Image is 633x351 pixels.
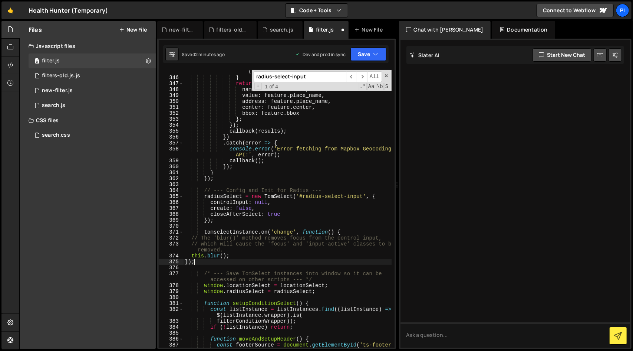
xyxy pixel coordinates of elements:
[169,26,194,33] div: new-filter.js
[159,199,184,205] div: 366
[29,53,156,68] div: 16494/44708.js
[537,4,614,17] a: Connect to Webflow
[533,48,591,62] button: Start new chat
[492,21,555,39] div: Documentation
[29,128,156,143] div: 16494/45743.css
[159,158,184,164] div: 359
[367,83,375,90] span: CaseSensitive Search
[159,211,184,217] div: 368
[286,4,348,17] button: Code + Tools
[357,71,367,82] span: ​
[159,241,184,253] div: 373
[262,84,281,90] span: 1 of 4
[355,26,386,33] div: New File
[182,51,225,58] div: Saved
[399,21,491,39] div: Chat with [PERSON_NAME]
[159,146,184,158] div: 358
[159,128,184,134] div: 355
[410,52,440,59] h2: Slater AI
[119,27,147,33] button: New File
[159,265,184,271] div: 376
[29,83,156,98] div: 16494/46184.js
[159,98,184,104] div: 350
[159,217,184,223] div: 369
[29,6,108,15] div: Health Hunter (Temporary)
[367,71,382,82] span: Alt-Enter
[159,170,184,176] div: 361
[316,26,334,33] div: filter.js
[159,140,184,146] div: 357
[159,176,184,182] div: 362
[159,318,184,324] div: 383
[159,122,184,128] div: 354
[295,51,346,58] div: Dev and prod in sync
[1,1,20,19] a: 🤙
[42,132,70,139] div: search.css
[35,59,39,65] span: 0
[159,87,184,92] div: 348
[254,71,347,82] input: Search for
[159,164,184,170] div: 360
[159,324,184,330] div: 384
[217,26,248,33] div: filters-old.js.js
[347,71,357,82] span: ​
[376,83,384,90] span: Whole Word Search
[159,271,184,283] div: 377
[159,116,184,122] div: 353
[616,4,629,17] a: Pi
[159,235,184,241] div: 372
[159,253,184,259] div: 374
[159,259,184,265] div: 375
[159,134,184,140] div: 356
[159,289,184,295] div: 379
[159,336,184,342] div: 386
[159,330,184,336] div: 385
[159,223,184,229] div: 370
[159,188,184,194] div: 364
[359,83,367,90] span: RegExp Search
[159,104,184,110] div: 351
[270,26,293,33] div: search.js
[254,83,262,90] span: Toggle Replace mode
[42,58,60,64] div: filter.js
[159,295,184,300] div: 380
[159,194,184,199] div: 365
[350,48,386,61] button: Save
[159,205,184,211] div: 367
[42,102,65,109] div: search.js
[42,72,80,79] div: filters-old.js.js
[385,83,389,90] span: Search In Selection
[159,75,184,81] div: 346
[20,113,156,128] div: CSS files
[159,229,184,235] div: 371
[159,306,184,318] div: 382
[159,92,184,98] div: 349
[29,68,156,83] div: 16494/45764.js
[195,51,225,58] div: 2 minutes ago
[159,81,184,87] div: 347
[159,110,184,116] div: 352
[159,182,184,188] div: 363
[29,98,156,113] div: 16494/45041.js
[20,39,156,53] div: Javascript files
[159,300,184,306] div: 381
[42,87,73,94] div: new-filter.js
[29,26,42,34] h2: Files
[159,283,184,289] div: 378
